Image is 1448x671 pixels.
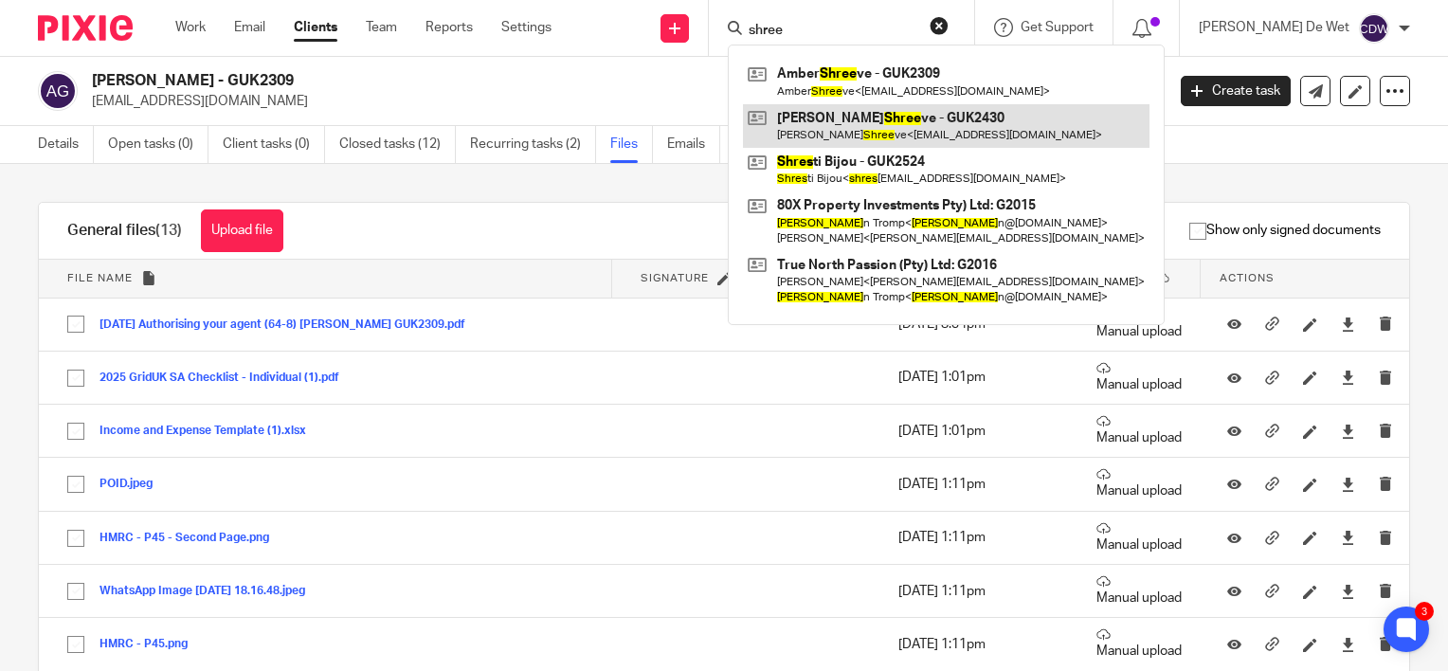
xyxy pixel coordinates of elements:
[38,71,78,111] img: svg%3E
[1096,414,1182,447] p: Manual upload
[223,126,325,163] a: Client tasks (0)
[201,209,283,252] button: Upload file
[1341,315,1355,334] a: Download
[92,92,1152,111] p: [EMAIL_ADDRESS][DOMAIN_NAME]
[641,273,709,283] span: Signature
[38,15,133,41] img: Pixie
[898,422,1059,441] p: [DATE] 1:01pm
[1096,361,1182,394] p: Manual upload
[155,223,182,238] span: (13)
[898,475,1059,494] p: [DATE] 1:11pm
[1341,368,1355,387] a: Download
[108,126,208,163] a: Open tasks (0)
[1220,273,1275,283] span: Actions
[1341,582,1355,601] a: Download
[100,532,283,545] button: HMRC - P45 - Second Page.png
[100,585,319,598] button: WhatsApp Image [DATE] 18.16.48.jpeg
[930,16,949,35] button: Clear
[67,273,133,283] span: File name
[58,306,94,342] input: Select
[898,368,1059,387] p: [DATE] 1:01pm
[1359,13,1389,44] img: svg%3E
[100,372,353,385] button: 2025 GridUK SA Checklist - Individual (1).pdf
[425,18,473,37] a: Reports
[366,18,397,37] a: Team
[1341,528,1355,547] a: Download
[1341,635,1355,654] a: Download
[1021,21,1094,34] span: Get Support
[58,626,94,662] input: Select
[100,318,480,332] button: [DATE] Authorising your agent (64-8) [PERSON_NAME] GUK2309.pdf
[501,18,552,37] a: Settings
[1096,521,1182,554] p: Manual upload
[1199,18,1349,37] p: [PERSON_NAME] De Wet
[294,18,337,37] a: Clients
[1341,422,1355,441] a: Download
[1096,574,1182,608] p: Manual upload
[470,126,596,163] a: Recurring tasks (2)
[747,23,917,40] input: Search
[58,573,94,609] input: Select
[898,582,1059,601] p: [DATE] 1:11pm
[58,466,94,502] input: Select
[1181,76,1291,106] a: Create task
[234,18,265,37] a: Email
[67,221,182,241] h1: General files
[100,478,167,491] button: POID.jpeg
[1415,602,1434,621] div: 3
[58,520,94,556] input: Select
[38,126,94,163] a: Details
[1096,467,1182,500] p: Manual upload
[175,18,206,37] a: Work
[898,635,1059,654] p: [DATE] 1:11pm
[58,413,94,449] input: Select
[100,638,202,651] button: HMRC - P45.png
[610,126,653,163] a: Files
[898,528,1059,547] p: [DATE] 1:11pm
[92,71,940,91] h2: [PERSON_NAME] - GUK2309
[100,425,320,438] button: Income and Expense Template (1).xlsx
[1341,475,1355,494] a: Download
[58,360,94,396] input: Select
[1189,221,1381,240] span: Show only signed documents
[1096,627,1182,661] p: Manual upload
[339,126,456,163] a: Closed tasks (12)
[667,126,720,163] a: Emails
